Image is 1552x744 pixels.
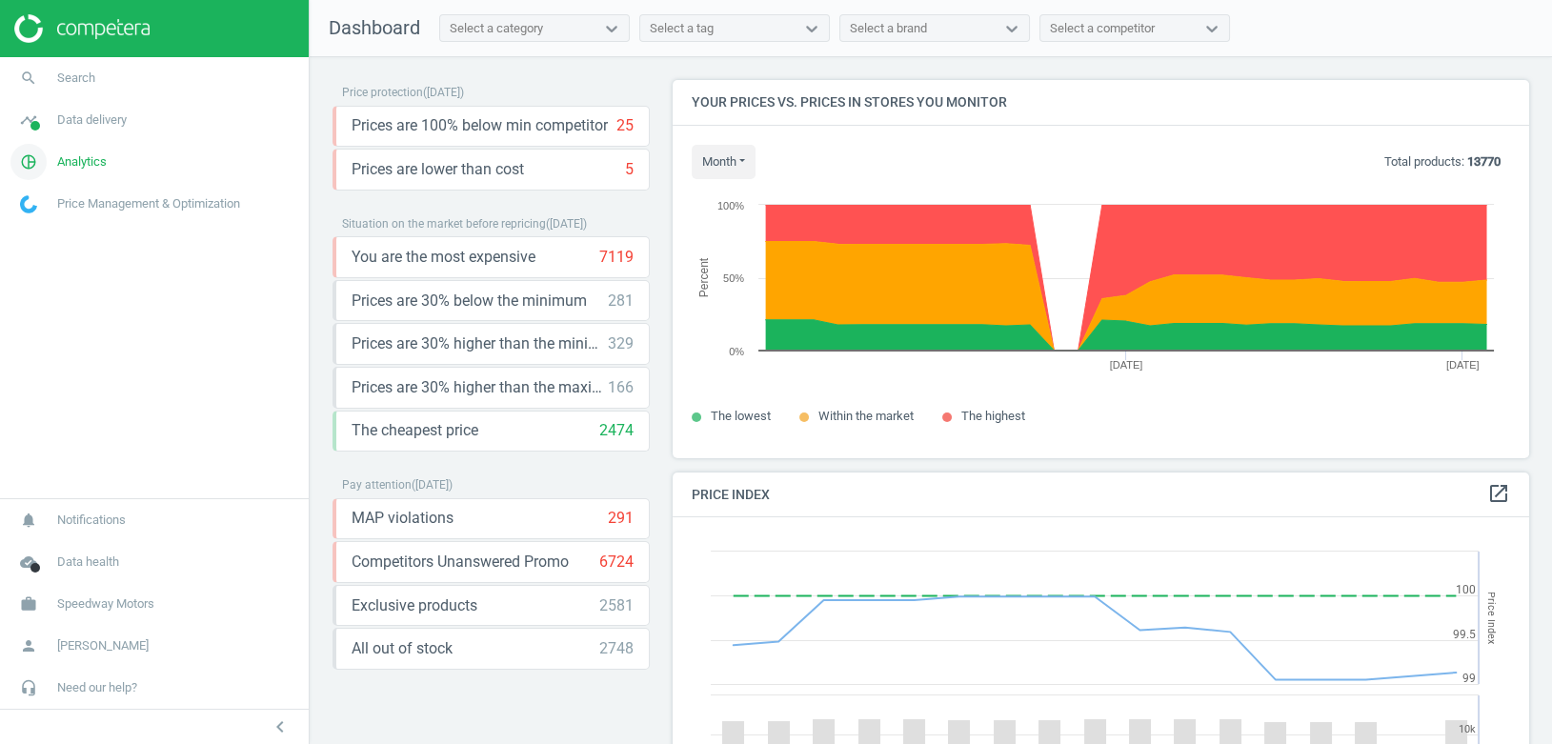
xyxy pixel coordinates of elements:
[10,670,47,706] i: headset_mic
[650,20,714,37] div: Select a tag
[1384,153,1501,171] p: Total products:
[57,512,126,529] span: Notifications
[711,409,771,423] span: The lowest
[20,195,37,213] img: wGWNvw8QSZomAAAAABJRU5ErkJggg==
[818,409,914,423] span: Within the market
[1050,20,1155,37] div: Select a competitor
[1446,359,1480,371] tspan: [DATE]
[673,473,1529,517] h4: Price Index
[352,159,524,180] span: Prices are lower than cost
[423,86,464,99] span: ( [DATE] )
[14,14,150,43] img: ajHJNr6hYgQAAAAASUVORK5CYII=
[352,508,454,529] span: MAP violations
[616,115,634,136] div: 25
[608,333,634,354] div: 329
[342,86,423,99] span: Price protection
[10,586,47,622] i: work
[352,377,608,398] span: Prices are 30% higher than the maximal
[1462,672,1476,685] text: 99
[692,145,756,179] button: month
[599,595,634,616] div: 2581
[352,638,453,659] span: All out of stock
[57,70,95,87] span: Search
[599,638,634,659] div: 2748
[1485,592,1498,644] tspan: Price Index
[850,20,927,37] div: Select a brand
[608,508,634,529] div: 291
[352,247,535,268] span: You are the most expensive
[10,60,47,96] i: search
[723,272,744,284] text: 50%
[1487,482,1510,505] i: open_in_new
[599,420,634,441] div: 2474
[10,144,47,180] i: pie_chart_outlined
[717,200,744,211] text: 100%
[729,346,744,357] text: 0%
[697,257,711,297] tspan: Percent
[269,715,292,738] i: chevron_left
[450,20,543,37] div: Select a category
[10,544,47,580] i: cloud_done
[1453,628,1476,641] text: 99.5
[10,628,47,664] i: person
[608,291,634,312] div: 281
[342,217,546,231] span: Situation on the market before repricing
[10,502,47,538] i: notifications
[625,159,634,180] div: 5
[1456,583,1476,596] text: 100
[352,291,587,312] span: Prices are 30% below the minimum
[57,637,149,654] span: [PERSON_NAME]
[1487,482,1510,507] a: open_in_new
[57,595,154,613] span: Speedway Motors
[352,595,477,616] span: Exclusive products
[57,679,137,696] span: Need our help?
[546,217,587,231] span: ( [DATE] )
[1459,723,1476,735] text: 10k
[10,102,47,138] i: timeline
[412,478,453,492] span: ( [DATE] )
[599,552,634,573] div: 6724
[352,552,569,573] span: Competitors Unanswered Promo
[1110,359,1143,371] tspan: [DATE]
[57,553,119,571] span: Data health
[329,16,420,39] span: Dashboard
[352,420,478,441] span: The cheapest price
[673,80,1529,125] h4: Your prices vs. prices in stores you monitor
[1467,154,1501,169] b: 13770
[352,115,608,136] span: Prices are 100% below min competitor
[352,333,608,354] span: Prices are 30% higher than the minimum
[256,714,304,739] button: chevron_left
[342,478,412,492] span: Pay attention
[57,195,240,212] span: Price Management & Optimization
[57,111,127,129] span: Data delivery
[599,247,634,268] div: 7119
[961,409,1025,423] span: The highest
[608,377,634,398] div: 166
[57,153,107,171] span: Analytics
